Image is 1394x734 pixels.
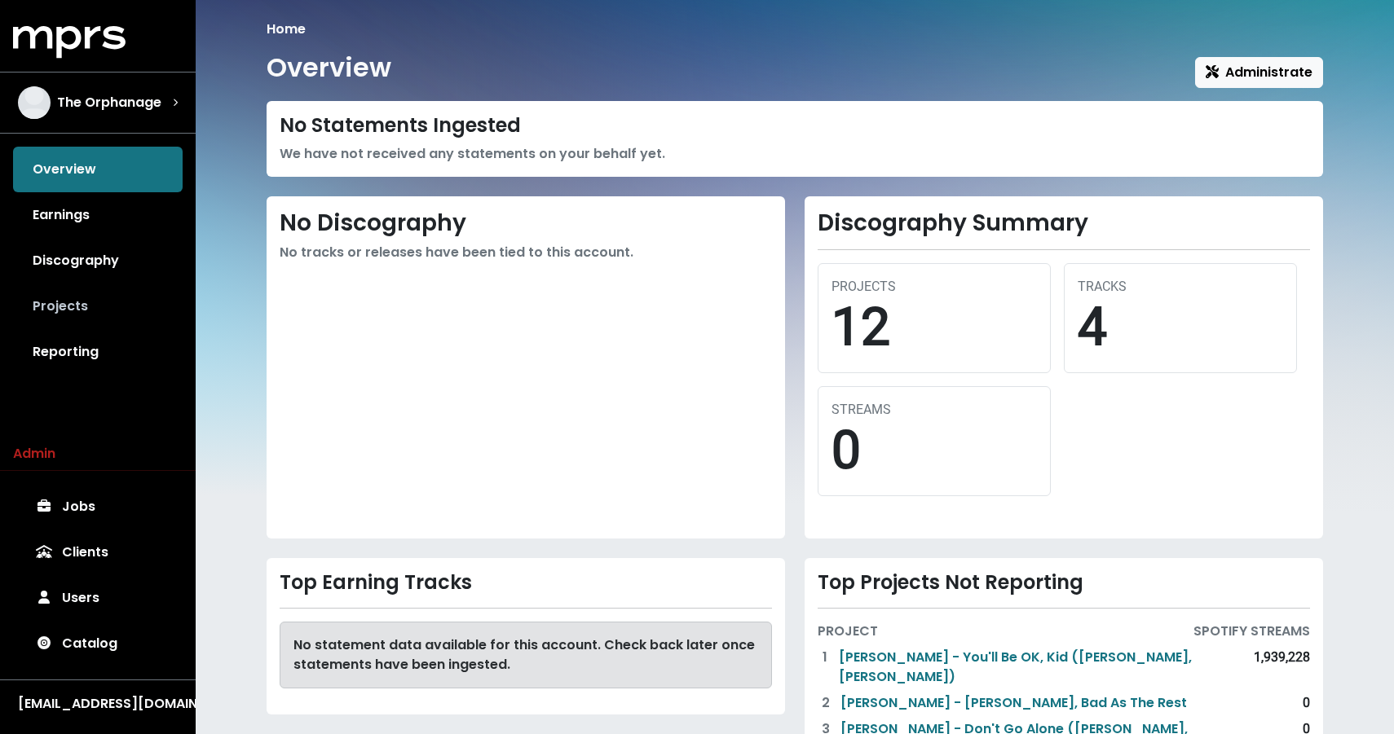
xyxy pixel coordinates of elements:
a: [PERSON_NAME] - You'll Be OK, Kid ([PERSON_NAME], [PERSON_NAME]) [839,648,1254,687]
h2: No Discography [280,209,772,237]
span: Administrate [1206,63,1312,81]
a: [PERSON_NAME] - [PERSON_NAME], Bad As The Rest [840,693,1187,713]
a: Discography [13,238,183,283]
div: 1,939,228 [1254,648,1310,687]
img: The selected account / producer [18,86,51,119]
div: No statement data available for this account. Check back later once statements have been ingested. [280,622,772,688]
div: No tracks or releases have been tied to this account. [280,243,772,262]
div: 0 [832,420,1037,482]
div: 1 [818,648,832,687]
a: Catalog [13,621,183,666]
div: Top Earning Tracks [280,571,772,595]
a: Clients [13,530,183,575]
a: Projects [13,283,183,329]
div: PROJECTS [832,277,1037,297]
div: [EMAIL_ADDRESS][DOMAIN_NAME] [18,694,178,714]
a: Earnings [13,192,183,238]
h2: Discography Summary [818,209,1310,237]
h1: Overview [267,52,391,83]
div: STREAMS [832,400,1037,420]
div: 2 [818,693,834,713]
a: Jobs [13,484,183,530]
div: 4 [1078,297,1283,359]
div: TRACKS [1078,277,1283,297]
a: Users [13,575,183,621]
a: Reporting [13,329,183,375]
div: 12 [832,297,1037,359]
button: Administrate [1195,57,1323,88]
nav: breadcrumb [267,20,1323,39]
div: Top Projects Not Reporting [818,571,1310,595]
div: We have not received any statements on your behalf yet. [280,144,1310,164]
div: PROJECT [818,622,878,641]
span: The Orphanage [57,93,161,112]
div: SPOTIFY STREAMS [1193,622,1310,641]
li: Home [267,20,306,39]
button: [EMAIL_ADDRESS][DOMAIN_NAME] [13,693,183,714]
div: 0 [1303,693,1310,713]
div: No Statements Ingested [280,114,1310,138]
a: mprs logo [13,32,126,51]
